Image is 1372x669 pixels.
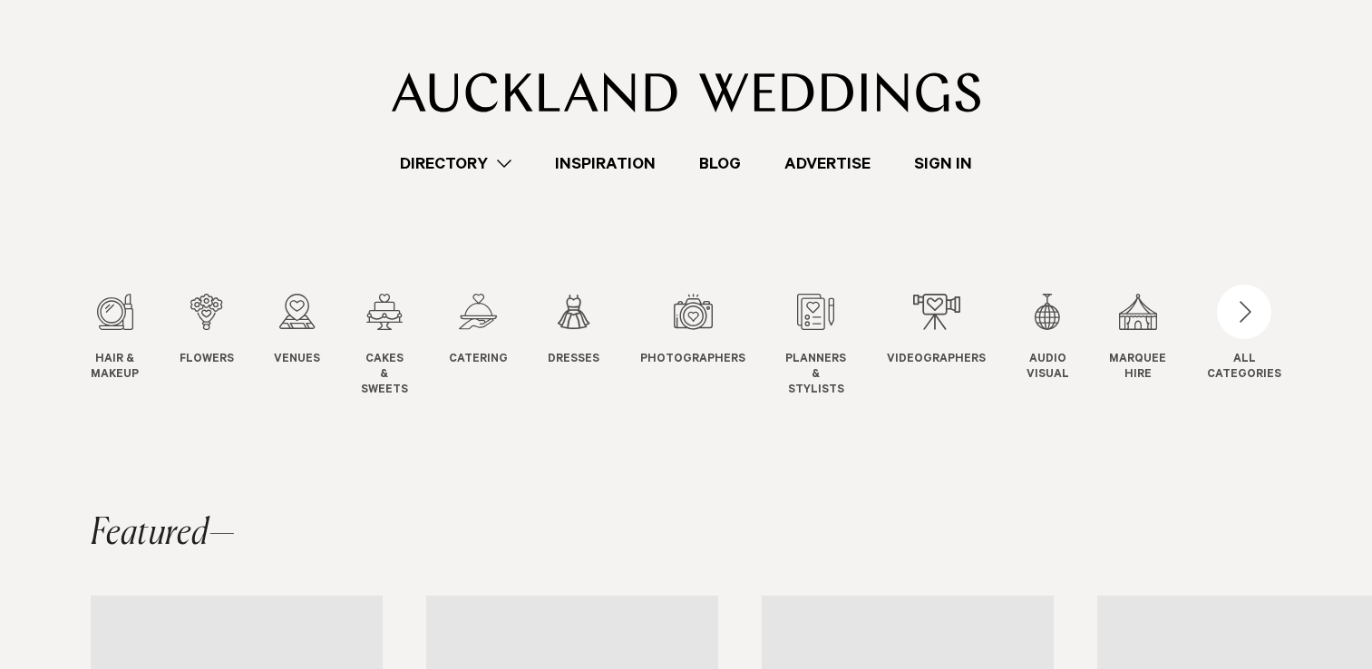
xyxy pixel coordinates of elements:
[274,294,356,398] swiper-slide: 3 / 12
[640,294,782,398] swiper-slide: 7 / 12
[548,294,636,398] swiper-slide: 6 / 12
[1109,294,1166,383] a: Marquee Hire
[449,353,508,368] span: Catering
[449,294,508,368] a: Catering
[378,151,533,176] a: Directory
[180,353,234,368] span: Flowers
[180,294,270,398] swiper-slide: 2 / 12
[361,353,408,398] span: Cakes & Sweets
[640,353,745,368] span: Photographers
[1207,353,1281,383] div: ALL CATEGORIES
[887,353,986,368] span: Videographers
[548,353,599,368] span: Dresses
[533,151,677,176] a: Inspiration
[677,151,763,176] a: Blog
[887,294,986,368] a: Videographers
[763,151,892,176] a: Advertise
[91,294,139,383] a: Hair & Makeup
[1027,294,1069,383] a: Audio Visual
[1027,353,1069,383] span: Audio Visual
[785,294,846,398] a: Planners & Stylists
[1109,294,1202,398] swiper-slide: 11 / 12
[361,294,444,398] swiper-slide: 4 / 12
[1207,294,1281,379] button: ALLCATEGORIES
[640,294,745,368] a: Photographers
[449,294,544,398] swiper-slide: 5 / 12
[392,73,980,112] img: Auckland Weddings Logo
[1109,353,1166,383] span: Marquee Hire
[91,516,236,552] h2: Featured
[274,353,320,368] span: Venues
[274,294,320,368] a: Venues
[361,294,408,398] a: Cakes & Sweets
[785,294,882,398] swiper-slide: 8 / 12
[887,294,1022,398] swiper-slide: 9 / 12
[91,353,139,383] span: Hair & Makeup
[548,294,599,368] a: Dresses
[91,294,175,398] swiper-slide: 1 / 12
[180,294,234,368] a: Flowers
[785,353,846,398] span: Planners & Stylists
[892,151,994,176] a: Sign In
[1027,294,1105,398] swiper-slide: 10 / 12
